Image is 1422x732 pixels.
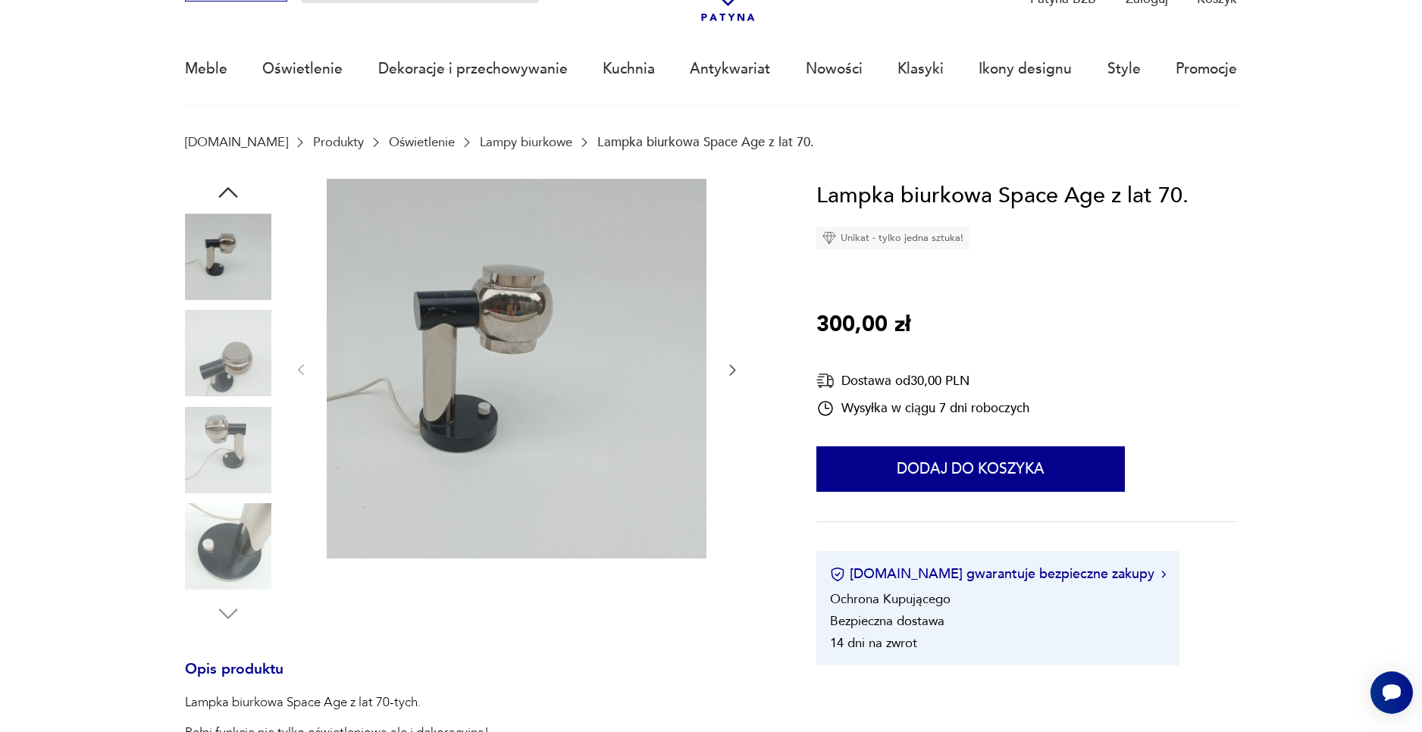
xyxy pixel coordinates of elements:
img: Zdjęcie produktu Lampka biurkowa Space Age z lat 70. [327,179,706,558]
a: Meble [185,34,227,104]
img: Ikona diamentu [822,231,836,245]
img: Zdjęcie produktu Lampka biurkowa Space Age z lat 70. [185,310,271,396]
a: [DOMAIN_NAME] [185,135,288,149]
li: Ochrona Kupującego [830,590,951,608]
div: Unikat - tylko jedna sztuka! [816,227,969,249]
img: Zdjęcie produktu Lampka biurkowa Space Age z lat 70. [185,503,271,590]
a: Ikony designu [979,34,1072,104]
a: Antykwariat [690,34,770,104]
img: Ikona strzałki w prawo [1161,571,1166,578]
a: Dekoracje i przechowywanie [378,34,568,104]
img: Zdjęcie produktu Lampka biurkowa Space Age z lat 70. [185,407,271,493]
p: Lampka biurkowa Space Age z lat 70. [597,135,814,149]
div: Dostawa od 30,00 PLN [816,371,1029,390]
img: Zdjęcie produktu Lampka biurkowa Space Age z lat 70. [185,214,271,300]
img: Ikona dostawy [816,371,835,390]
button: [DOMAIN_NAME] gwarantuje bezpieczne zakupy [830,565,1166,583]
a: Oświetlenie [262,34,343,104]
a: Style [1107,34,1141,104]
h1: Lampka biurkowa Space Age z lat 70. [816,179,1189,214]
a: Kuchnia [603,34,655,104]
a: Produkty [313,135,364,149]
li: Bezpieczna dostawa [830,612,944,630]
button: Dodaj do koszyka [816,446,1125,492]
iframe: Smartsupp widget button [1370,671,1413,714]
a: Lampy biurkowe [480,135,572,149]
a: Nowości [806,34,863,104]
div: Wysyłka w ciągu 7 dni roboczych [816,399,1029,418]
img: Ikona certyfikatu [830,567,845,582]
p: 300,00 zł [816,308,910,343]
li: 14 dni na zwrot [830,634,917,652]
p: Lampka biurkowa Space Age z lat 70-tych. [185,693,709,712]
a: Klasyki [897,34,944,104]
a: Oświetlenie [389,135,455,149]
h3: Opis produktu [185,664,772,694]
a: Promocje [1176,34,1237,104]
